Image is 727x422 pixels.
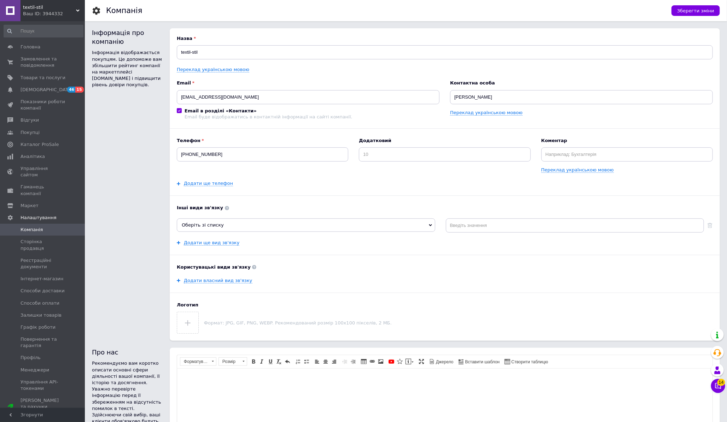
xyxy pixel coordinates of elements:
[21,379,65,392] span: Управління API-токенами
[23,11,85,17] div: Ваш ID: 3944332
[23,4,76,11] span: textil-stil
[284,358,291,365] a: Повернути (Ctrl+Z)
[106,6,142,15] h1: Компанія
[219,358,240,365] span: Розмір
[21,215,57,221] span: Налаштування
[267,358,274,365] a: Підкреслений (Ctrl+U)
[341,358,349,365] a: Зменшити відступ
[177,137,348,144] b: Телефон
[21,56,65,69] span: Замовлення та повідомлення
[275,358,283,365] a: Видалити форматування
[450,80,713,86] b: Контактна особа
[177,205,713,211] b: Інші види зв'язку
[185,114,353,119] div: Email буде відображатись в контактній інформації на сайті компанії.
[388,358,395,365] a: Додати відео з YouTube
[504,358,549,365] a: Створити таблицю
[368,358,376,365] a: Вставити/Редагувати посилання (Ctrl+L)
[250,358,257,365] a: Жирний (Ctrl+B)
[21,75,65,81] span: Товари та послуги
[177,264,713,270] b: Користувацькі види зв'язку
[92,348,163,357] div: Про нас
[75,87,83,93] span: 15
[21,367,49,373] span: Менеджери
[184,278,252,283] a: Додати власний вид зв'язку
[92,49,163,88] div: Інформація відображається покупцям. Це допоможе вам збільшити рейтинг компанії на маркетплейсі [D...
[177,35,713,42] b: Назва
[21,203,39,209] span: Маркет
[671,5,720,16] button: Зберегти зміни
[450,90,713,104] input: ПІБ
[294,358,302,365] a: Вставити/видалити нумерований список
[21,276,63,282] span: Інтернет-магазин
[435,359,454,365] span: Джерело
[717,379,725,386] span: 14
[21,288,65,294] span: Способи доставки
[21,44,40,50] span: Головна
[458,358,501,365] a: Вставити шаблон
[182,222,224,228] span: Оберіть зі списку
[711,379,725,393] button: Чат з покупцем14
[21,141,59,148] span: Каталог ProSale
[360,358,368,365] a: Таблиця
[204,320,713,326] p: Формат: JPG, GIF, PNG, WEBP. Рекомендований розмір 100х100 пікселів, 2 МБ.
[405,358,415,365] a: Вставити повідомлення
[428,358,455,365] a: Джерело
[21,354,41,361] span: Профіль
[184,181,233,186] a: Додати ще телефон
[322,358,330,365] a: По центру
[92,28,163,46] div: Інформація про компанію
[377,358,385,365] a: Зображення
[21,312,62,318] span: Залишки товарів
[177,80,440,86] b: Email
[180,357,216,366] a: Форматування
[313,358,321,365] a: По лівому краю
[541,147,713,162] input: Наприклад: Бухгалтерія
[67,87,75,93] span: 46
[21,239,65,251] span: Сторінка продавця
[21,257,65,270] span: Реєстраційні документи
[219,357,247,366] a: Розмір
[177,302,713,308] b: Логотип
[21,336,65,349] span: Повернення та гарантія
[330,358,338,365] a: По правому краю
[303,358,310,365] a: Вставити/видалити маркований список
[177,67,249,72] a: Переклад українською мовою
[21,87,73,93] span: [DEMOGRAPHIC_DATA]
[4,25,83,37] input: Пошук
[21,129,40,136] span: Покупці
[418,358,425,365] a: Максимізувати
[180,358,209,365] span: Форматування
[450,110,523,116] a: Переклад українською мовою
[464,359,500,365] span: Вставити шаблон
[349,358,357,365] a: Збільшити відступ
[446,218,704,233] input: Введіть значення
[21,397,65,417] span: [PERSON_NAME] та рахунки
[541,137,713,144] b: Коментар
[21,117,39,123] span: Відгуки
[177,147,348,162] input: +38 096 0000000
[359,147,530,162] input: 10
[21,165,65,178] span: Управління сайтом
[185,108,257,113] b: Email в розділі «Контакти»
[21,153,45,160] span: Аналітика
[677,8,714,13] span: Зберегти зміни
[177,45,713,59] input: Назва вашої компанії
[541,167,614,173] a: Переклад українською мовою
[510,359,548,365] span: Створити таблицю
[258,358,266,365] a: Курсив (Ctrl+I)
[21,99,65,111] span: Показники роботи компанії
[184,240,239,246] a: Додати ще вид зв'язку
[21,324,56,330] span: Графік роботи
[21,184,65,197] span: Гаманець компанії
[396,358,404,365] a: Вставити іконку
[21,300,59,306] span: Способи оплати
[177,90,440,104] input: Електронна адреса
[21,227,43,233] span: Компанія
[359,137,530,144] b: Додатковий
